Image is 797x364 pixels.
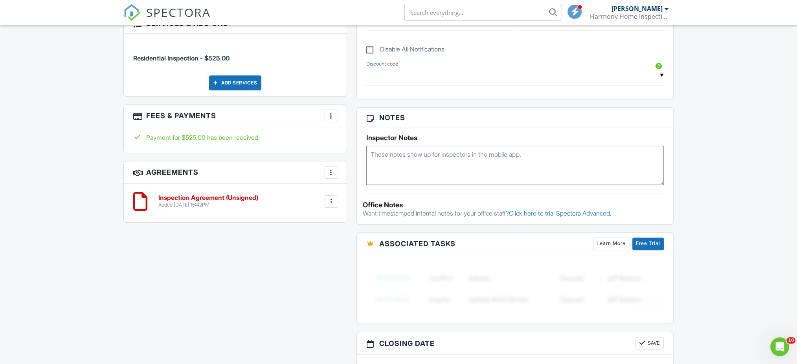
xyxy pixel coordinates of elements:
input: Search everything... [404,5,561,20]
span: Residential Inspection - $525.00 [133,54,230,62]
label: Disable All Notifications [366,46,444,55]
button: Save [635,337,664,349]
h5: Inspector Notes [366,134,664,142]
span: SPECTORA [146,4,211,20]
h6: Inspection Agreement (Unsigned) [158,194,258,201]
div: Payment for $525.00 has been received. [133,133,337,142]
div: Harmony Home Inspections [590,13,668,20]
div: Office Notes [363,201,667,209]
p: Want timestamped internal notes for your office staff? [363,209,667,218]
h3: Fees & Payments [124,105,347,127]
img: blurred-tasks-251b60f19c3f713f9215ee2a18cbf2105fc2d72fcd585247cf5e9ec0c957c1dd.png [366,261,664,316]
span: 10 [786,337,795,344]
a: SPECTORA [123,11,211,27]
span: Closing date [379,338,435,349]
a: Free Trial [632,238,664,250]
a: Inspection Agreement (Unsigned) Added [DATE] 15:42PM [158,194,258,208]
a: Click here to trial Spectora Advanced. [509,209,611,217]
iframe: Intercom live chat [770,337,789,356]
h3: Agreements [124,161,347,184]
span: Associated Tasks [379,238,455,249]
h3: Notes [357,108,673,128]
li: Service: Residential Inspection [133,40,337,69]
div: Add Services [209,75,261,90]
img: The Best Home Inspection Software - Spectora [123,4,141,21]
a: Learn More [593,238,629,250]
div: [PERSON_NAME] [612,5,663,13]
div: Added [DATE] 15:42PM [158,202,258,208]
label: Discount code [366,60,398,68]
